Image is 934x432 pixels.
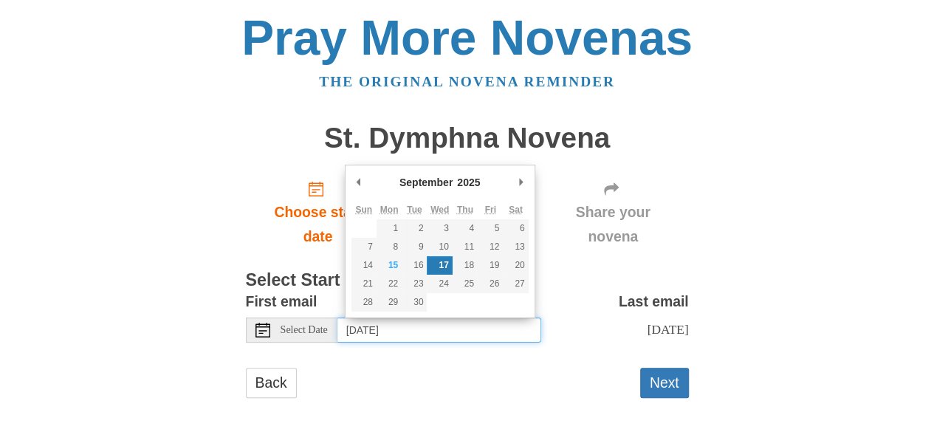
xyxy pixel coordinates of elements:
[484,205,495,215] abbr: Friday
[355,205,372,215] abbr: Sunday
[377,275,402,293] button: 22
[647,322,688,337] span: [DATE]
[397,171,455,193] div: September
[455,171,482,193] div: 2025
[503,238,528,256] button: 13
[377,256,402,275] button: 15
[427,238,452,256] button: 10
[503,275,528,293] button: 27
[640,368,689,398] button: Next
[619,289,689,314] label: Last email
[430,205,449,215] abbr: Wednesday
[478,219,503,238] button: 5
[402,219,427,238] button: 2
[246,123,689,154] h1: St. Dymphna Novena
[478,275,503,293] button: 26
[427,219,452,238] button: 3
[351,275,377,293] button: 21
[281,325,328,335] span: Select Date
[319,74,615,89] a: The original novena reminder
[552,200,674,249] span: Share your novena
[351,238,377,256] button: 7
[453,256,478,275] button: 18
[246,168,391,256] a: Choose start date
[351,293,377,312] button: 28
[478,256,503,275] button: 19
[503,219,528,238] button: 6
[402,293,427,312] button: 30
[402,238,427,256] button: 9
[246,368,297,398] a: Back
[402,256,427,275] button: 16
[457,205,473,215] abbr: Thursday
[407,205,422,215] abbr: Tuesday
[402,275,427,293] button: 23
[380,205,399,215] abbr: Monday
[453,238,478,256] button: 11
[377,219,402,238] button: 1
[337,318,541,343] input: Use the arrow keys to pick a date
[241,10,693,65] a: Pray More Novenas
[377,293,402,312] button: 29
[377,238,402,256] button: 8
[246,271,689,290] h3: Select Start Date
[478,238,503,256] button: 12
[351,171,366,193] button: Previous Month
[453,275,478,293] button: 25
[538,168,689,256] div: Click "Next" to confirm your start date first.
[514,171,529,193] button: Next Month
[503,256,528,275] button: 20
[261,200,376,249] span: Choose start date
[351,256,377,275] button: 14
[509,205,523,215] abbr: Saturday
[427,256,452,275] button: 17
[246,289,317,314] label: First email
[453,219,478,238] button: 4
[427,275,452,293] button: 24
